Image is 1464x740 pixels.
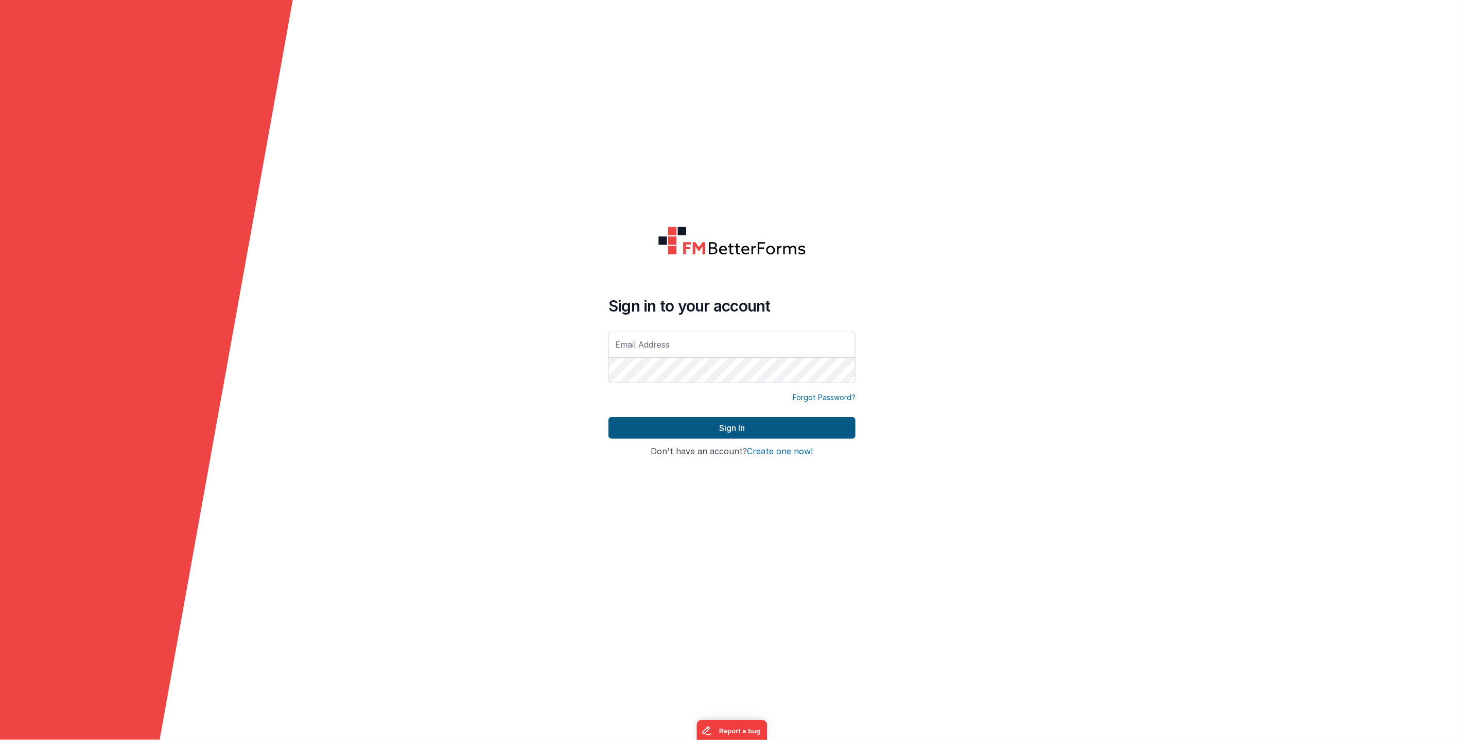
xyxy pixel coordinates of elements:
[793,392,856,403] a: Forgot Password?
[747,447,813,456] button: Create one now!
[608,447,856,456] h4: Don't have an account?
[608,297,856,315] h4: Sign in to your account
[608,332,856,357] input: Email Address
[608,417,856,439] button: Sign In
